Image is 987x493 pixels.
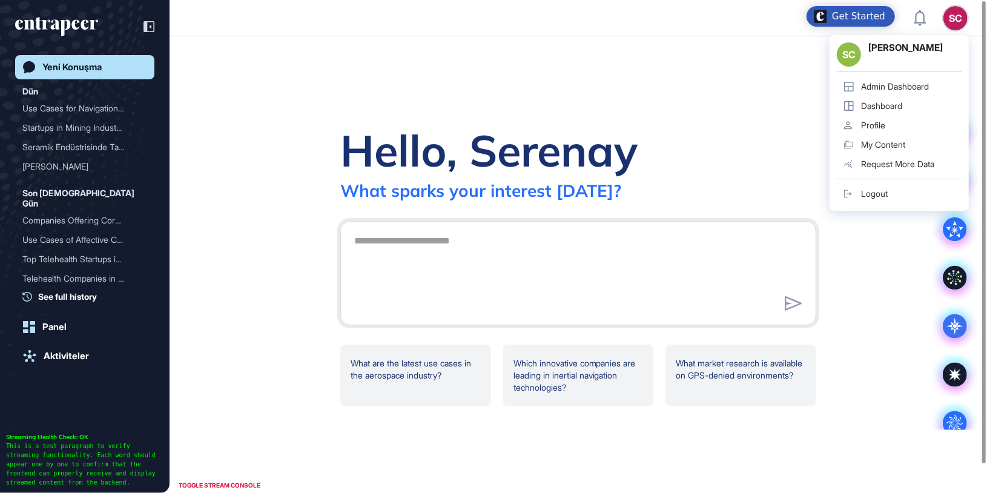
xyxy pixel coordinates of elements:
[22,137,147,157] div: Seramik Endüstrisinde Talep Tahminleme Problemi İçin Use Case Geliştirme
[22,84,38,99] div: Dün
[15,55,154,79] a: Yeni Konuşma
[22,211,147,230] div: Companies Offering Corporate Cards for E-commerce Businesses
[22,250,147,269] div: Top Telehealth Startups in the US
[22,99,147,118] div: Use Cases for Navigation Systems Operating Without GPS or Network Infrastructure Using Onboard Pe...
[22,269,137,288] div: Telehealth Companies in t...
[340,345,491,406] div: What are the latest use cases in the aerospace industry?
[42,62,102,73] div: Yeni Konuşma
[832,10,885,22] div: Get Started
[22,137,137,157] div: Seramik Endüstrisinde Tal...
[44,351,89,362] div: Aktiviteler
[22,250,137,269] div: Top Telehealth Startups i...
[814,10,827,23] img: launcher-image-alternative-text
[807,6,895,27] div: Open Get Started checklist
[340,180,621,201] div: What sparks your interest [DATE]?
[22,118,137,137] div: Startups in Mining Indust...
[15,17,98,36] div: entrapeer-logo
[22,230,137,250] div: Use Cases of Affective Co...
[22,211,137,230] div: Companies Offering Corpor...
[176,478,263,493] div: TOGGLE STREAM CONSOLE
[15,315,154,339] a: Panel
[943,6,968,30] button: SC
[665,345,816,406] div: What market research is available on GPS-denied environments?
[22,99,137,118] div: Use Cases for Navigation ...
[15,344,154,368] a: Aktiviteler
[22,157,147,176] div: Curie
[22,186,147,211] div: Son [DEMOGRAPHIC_DATA] Gün
[22,269,147,288] div: Telehealth Companies in the US: A Focus on the Health Industry
[38,290,97,303] span: See full history
[22,157,137,176] div: [PERSON_NAME]
[22,290,154,303] a: See full history
[340,123,638,177] div: Hello, Serenay
[22,230,147,250] div: Use Cases of Affective Computing in the Automotive Industry
[503,345,654,406] div: Which innovative companies are leading in inertial navigation technologies?
[42,322,67,333] div: Panel
[22,118,147,137] div: Startups in Mining Industry Focusing on Perception-Based Navigation Systems Without Absolute Posi...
